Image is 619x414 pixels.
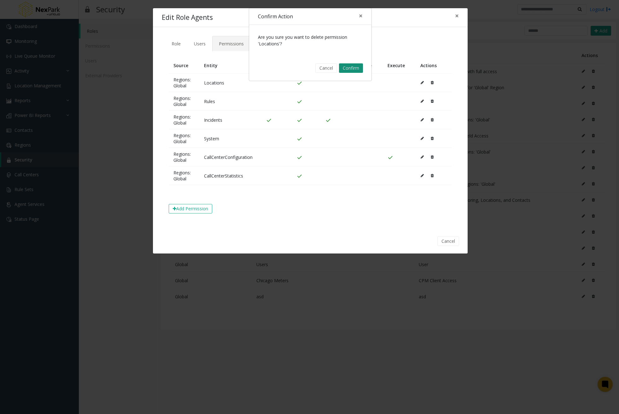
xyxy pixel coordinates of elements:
button: Confirm [339,63,363,73]
div: Are you sure you want to delete permission 'Locations'? [249,25,371,56]
span: × [359,11,363,20]
h4: Confirm Action [258,13,293,20]
button: Cancel [315,63,337,73]
button: Close [354,8,367,24]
